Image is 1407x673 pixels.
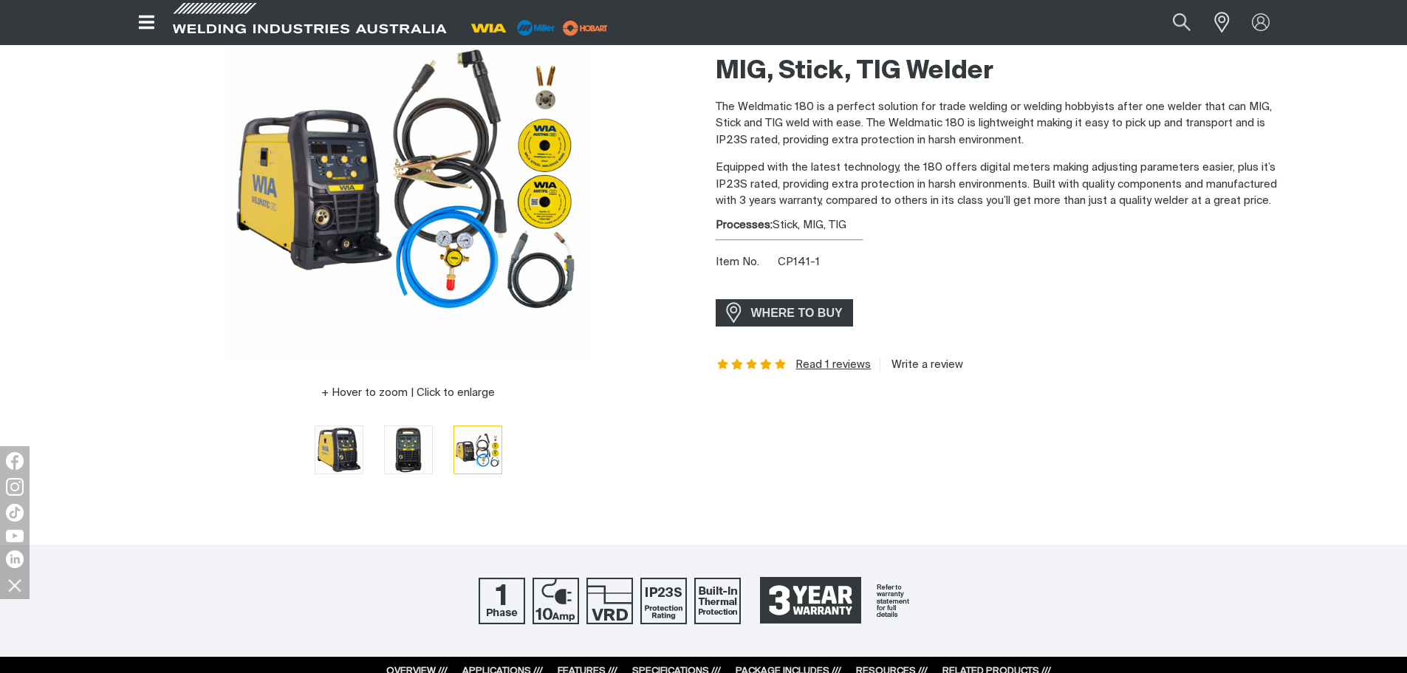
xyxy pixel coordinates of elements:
[479,578,525,624] img: Single Phase
[533,578,579,624] img: 10 Amp Supply Plug
[454,426,501,474] img: Weldmatic 180
[716,160,1283,210] p: Equipped with the latest technology, the 180 offers digital meters making adjusting parameters ea...
[315,426,363,474] button: Go to slide 1
[6,452,24,470] img: Facebook
[716,219,773,230] strong: Processes:
[453,426,502,474] button: Go to slide 3
[312,384,504,402] button: Hover to zoom | Click to enlarge
[778,256,820,267] span: CP141-1
[716,299,854,327] a: WHERE TO BUY
[742,301,852,325] span: WHERE TO BUY
[6,530,24,542] img: YouTube
[640,578,687,624] img: IP23S Protection Rating
[716,254,776,271] span: Item No.
[1157,6,1207,39] button: Search products
[6,504,24,522] img: TikTok
[385,426,432,474] img: Weldmatic 180
[6,550,24,568] img: LinkedIn
[716,99,1283,149] p: The Weldmatic 180 is a perfect solution for trade welding or welding hobbyists after one welder t...
[558,22,612,33] a: miller
[6,478,24,496] img: Instagram
[315,426,363,474] img: Weldmatic 180
[880,358,963,372] a: Write a review
[694,578,741,624] img: Built In Thermal Protection
[586,578,633,624] img: Voltage Reduction Device
[558,17,612,39] img: miller
[2,573,27,598] img: hide socials
[795,358,871,372] a: Read 1 reviews
[384,426,433,474] button: Go to slide 2
[716,55,1283,88] h2: MIG, Stick, TIG Welder
[716,360,788,370] span: Rating: 5
[716,217,1283,234] div: Stick, MIG, TIG
[748,570,928,631] a: 3 Year Warranty
[1137,6,1206,39] input: Product name or item number...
